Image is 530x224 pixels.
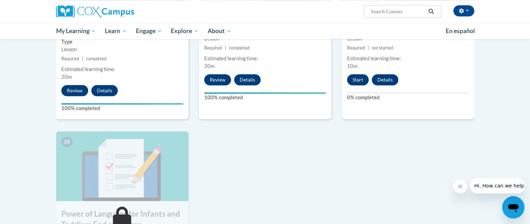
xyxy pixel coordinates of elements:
[203,23,236,39] a: About
[453,5,474,16] button: Account Settings
[61,74,72,80] span: 20m
[56,27,96,35] span: My Learning
[56,5,189,18] a: Cox Campus
[502,196,524,218] iframe: Button to launch messaging window
[347,55,469,62] div: Estimated learning time:
[229,45,249,51] span: completed
[86,56,107,61] span: completed
[82,56,83,61] span: |
[61,56,79,61] span: Required
[61,38,183,46] label: Type
[347,94,469,101] label: 0% completed
[372,74,398,85] button: Details
[56,131,189,201] img: Course Image
[204,94,326,101] label: 100% completed
[208,27,231,35] span: About
[204,45,222,51] span: Required
[204,63,215,69] span: 20m
[4,5,56,10] span: Hi. How can we help?
[426,7,436,16] button: Search
[470,178,524,193] iframe: Message from company
[204,55,326,62] div: Estimated learning time:
[441,24,479,38] a: En español
[453,179,467,193] iframe: Close message
[171,27,199,35] span: Explore
[136,27,162,35] span: Engage
[52,23,101,39] a: My Learning
[368,45,369,51] span: |
[225,45,226,51] span: |
[105,27,127,35] span: Learn
[61,103,183,105] div: Your progress
[100,23,131,39] a: Learn
[61,137,72,147] span: 10
[234,74,261,85] button: Details
[61,46,183,53] div: Lesson
[91,85,118,96] button: Details
[166,23,203,39] a: Explore
[61,85,88,96] button: Review
[204,74,231,85] button: Review
[61,65,183,73] div: Estimated learning time:
[446,27,475,34] span: En español
[56,5,134,18] img: Cox Campus
[204,92,326,94] div: Your progress
[372,45,393,51] span: not started
[347,45,365,51] span: Required
[61,105,183,112] label: 100% completed
[131,23,167,39] a: Engage
[347,63,358,69] span: 10m
[347,74,369,85] button: Start
[370,7,426,16] input: Search Courses
[46,23,485,39] div: Main menu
